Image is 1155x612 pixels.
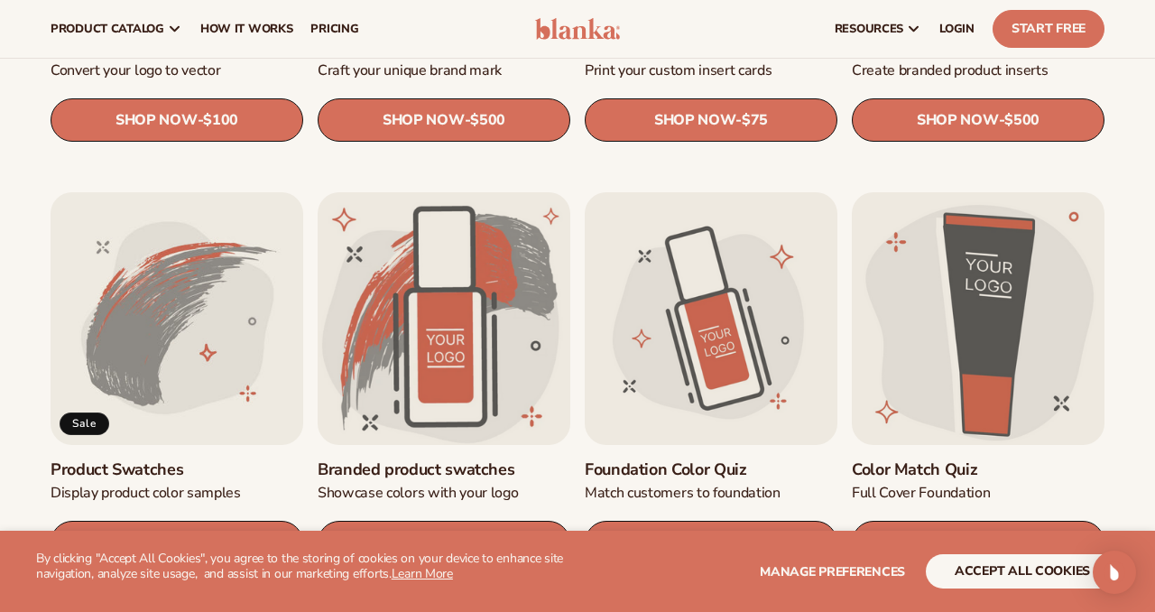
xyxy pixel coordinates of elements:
span: How It Works [200,22,293,36]
a: Foundation Color Quiz [585,459,837,480]
span: product catalog [51,22,164,36]
span: Manage preferences [760,563,905,580]
a: SHOP NOW- $500 [318,98,570,142]
span: $500 [1004,112,1039,129]
img: logo [535,18,620,40]
a: SHOP NOW- $75 [585,98,837,142]
span: $500 [470,112,505,129]
a: SHOP NOW- $500 [852,98,1104,142]
span: SHOP NOW [383,111,464,128]
span: LOGIN [939,22,975,36]
a: SHOP NOW- $1.99 [318,521,570,564]
span: $75 [742,112,768,129]
div: Open Intercom Messenger [1093,551,1136,594]
a: Learn More [392,565,453,582]
span: SHOP NOW [917,111,998,128]
button: Manage preferences [760,554,905,589]
a: Color Match Quiz [852,459,1104,480]
a: SHOP NOW- $100 [51,98,303,142]
button: accept all cookies [926,554,1119,589]
span: resources [835,22,903,36]
span: SHOP NOW [115,111,197,128]
a: Start Free [993,10,1104,48]
p: By clicking "Accept All Cookies", you agree to the storing of cookies on your device to enhance s... [36,552,577,582]
span: SHOP NOW [654,111,735,128]
a: SHOP NOW- $0.99 $5 [51,521,303,564]
a: Product Swatches [51,459,303,480]
span: pricing [310,22,358,36]
a: SHOP NOW- $199 [852,521,1104,564]
a: Branded product swatches [318,459,570,480]
span: $100 [203,112,238,129]
a: SHOP NOW- $199 [585,521,837,564]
